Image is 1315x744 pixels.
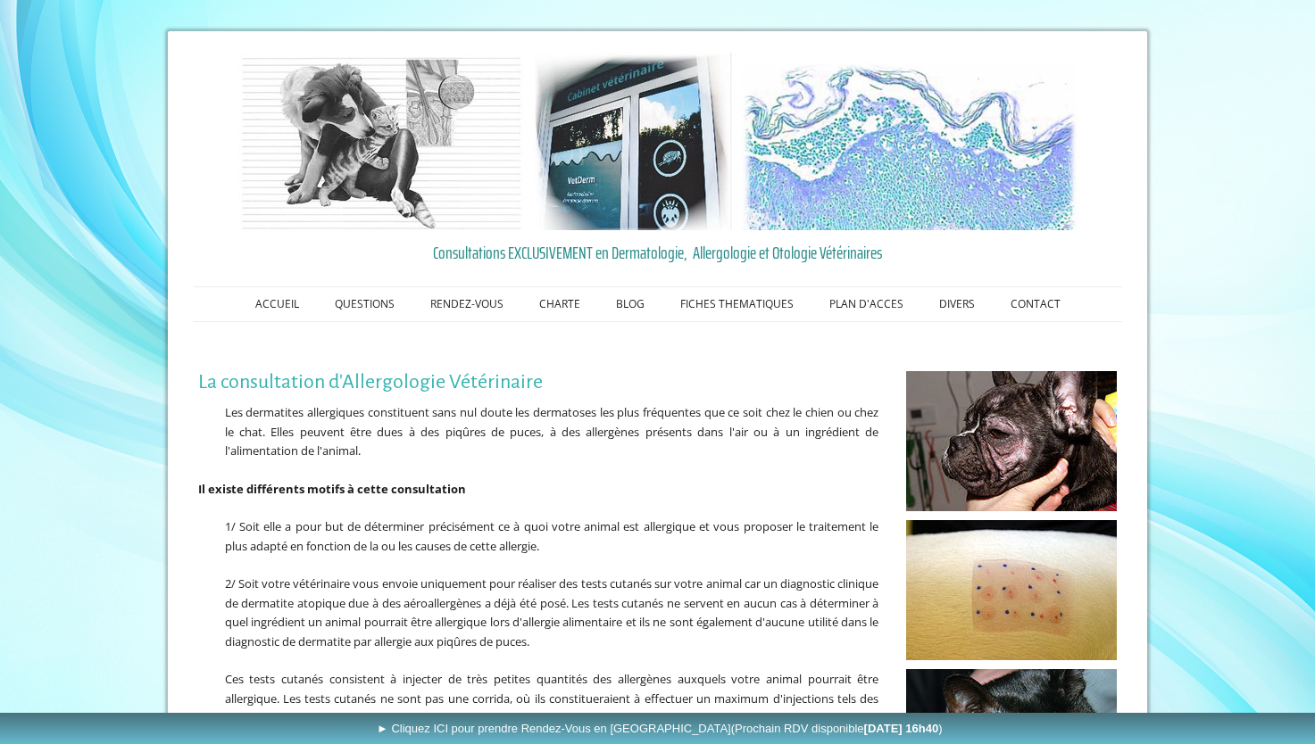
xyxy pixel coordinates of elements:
[662,287,811,321] a: FICHES THEMATIQUES
[598,287,662,321] a: BLOG
[993,287,1078,321] a: CONTACT
[225,404,879,459] span: Les dermatites allergiques constituent sans nul doute les dermatoses les plus fréquentes que ce s...
[731,722,943,735] span: (Prochain RDV disponible )
[317,287,412,321] a: QUESTIONS
[412,287,521,321] a: RENDEZ-VOUS
[864,722,939,735] b: [DATE] 16h40
[198,481,466,497] span: Il existe différents motifs à cette consultation
[225,518,879,554] span: 1/ Soit elle a pour but de déterminer précisément ce à quoi votre animal est allergique et vous p...
[198,239,1118,266] a: Consultations EXCLUSIVEMENT en Dermatologie, Allergologie et Otologie Vétérinaires
[521,287,598,321] a: CHARTE
[377,722,943,735] span: ► Cliquez ICI pour prendre Rendez-Vous en [GEOGRAPHIC_DATA]
[921,287,993,321] a: DIVERS
[198,371,879,393] h1: La consultation d'Allergologie Vétérinaire
[225,575,879,649] span: 2/ Soit votre vétérinaire vous envoie uniquement pour réaliser des tests cutanés sur votre animal...
[811,287,921,321] a: PLAN D'ACCES
[237,287,317,321] a: ACCUEIL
